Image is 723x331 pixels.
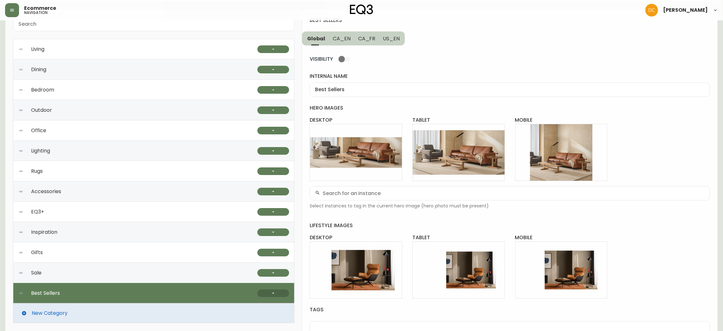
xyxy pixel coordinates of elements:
[31,148,50,154] span: Lighting
[307,35,325,42] span: Global
[31,67,46,72] span: Dining
[31,46,44,52] span: Living
[333,35,351,42] span: CA_EN
[18,21,289,27] input: Search
[310,117,402,124] h4: desktop
[663,8,708,13] span: [PERSON_NAME]
[31,168,43,174] span: Rugs
[645,4,658,17] img: 7eb451d6983258353faa3212700b340b
[31,229,57,235] span: Inspiration
[31,107,52,113] span: Outdoor
[31,209,44,215] span: EQ3+
[310,73,710,80] label: internal name
[310,222,710,229] h4: lifestyle images
[310,234,402,241] h4: desktop
[310,203,710,209] span: Select instances to tag in the current hero image (hero photo must be present)
[412,234,505,241] h4: tablet
[383,35,400,42] span: US_EN
[310,105,710,111] h4: hero images
[32,310,68,316] span: New Category
[515,117,608,124] h4: mobile
[24,11,48,15] h5: navigation
[350,4,373,15] img: logo
[31,290,60,296] span: Best Sellers
[31,128,46,133] span: Office
[31,270,42,276] span: Sale
[31,87,54,93] span: Bedroom
[515,234,608,241] h4: mobile
[412,117,505,124] h4: tablet
[310,17,705,24] h4: best sellers
[310,306,710,313] h4: tags
[358,35,376,42] span: CA_FR
[310,56,333,63] span: VISIBILITY
[31,189,61,194] span: Accessories
[31,250,43,255] span: Gifts
[323,190,705,196] input: Search for an instance
[24,6,56,11] span: Ecommerce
